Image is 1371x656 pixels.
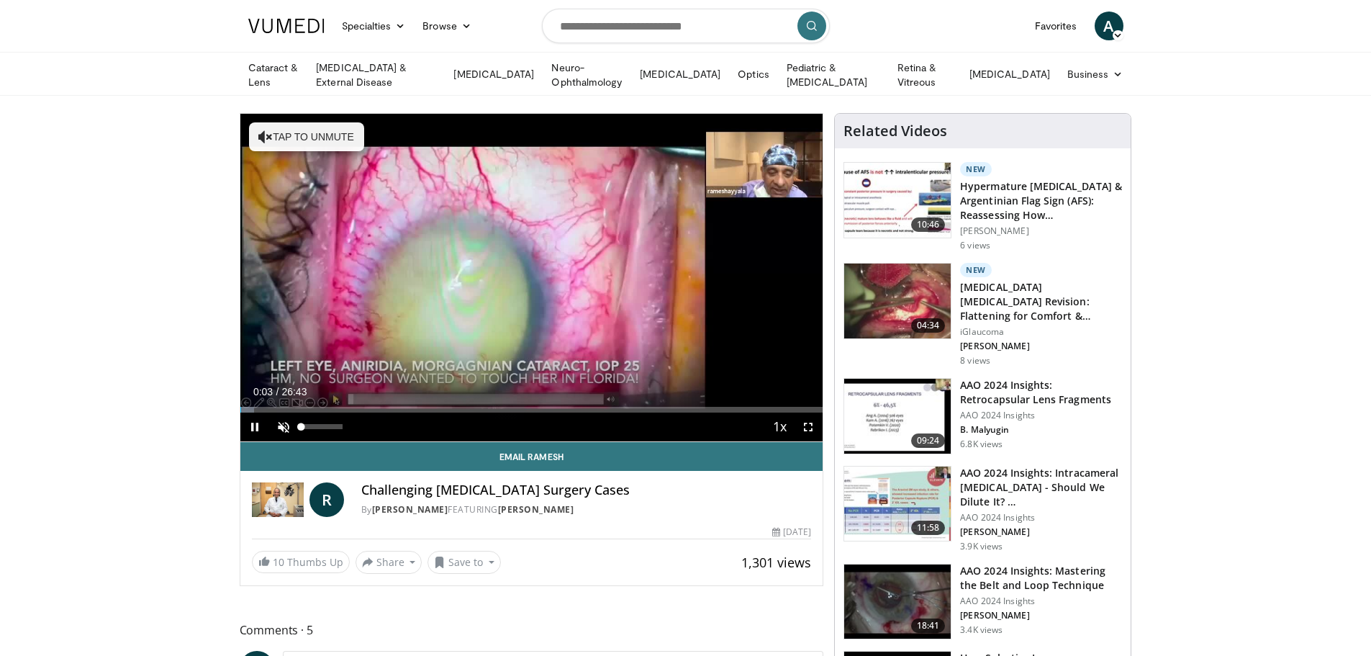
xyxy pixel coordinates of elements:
a: [MEDICAL_DATA] & External Disease [307,60,445,89]
a: Pediatric & [MEDICAL_DATA] [778,60,889,89]
a: Retina & Vitreous [889,60,961,89]
a: R [309,482,344,517]
button: Fullscreen [794,413,823,441]
a: Business [1059,60,1132,89]
img: 01f52a5c-6a53-4eb2-8a1d-dad0d168ea80.150x105_q85_crop-smart_upscale.jpg [844,379,951,454]
button: Save to [427,551,501,574]
h3: Hypermature [MEDICAL_DATA] & Argentinian Flag Sign (AFS): Reassessing How… [960,179,1122,223]
button: Unmute [269,413,298,441]
span: 09:24 [911,433,946,448]
div: Progress Bar [240,407,823,413]
p: [PERSON_NAME] [960,526,1122,538]
button: Playback Rate [765,413,794,441]
img: Dr. Ramesh Ayyala [252,482,304,517]
a: [MEDICAL_DATA] [961,60,1059,89]
img: 3bd61a99-1ae1-4a9d-a6af-907ad073e0d9.150x105_q85_crop-smart_upscale.jpg [844,264,951,338]
p: 3.4K views [960,624,1003,636]
p: New [960,162,992,176]
img: de733f49-b136-4bdc-9e00-4021288efeb7.150x105_q85_crop-smart_upscale.jpg [844,467,951,542]
p: 8 views [960,355,990,367]
button: Share [356,551,422,574]
a: Favorites [1026,12,1086,40]
span: / [276,386,279,397]
video-js: Video Player [240,114,823,442]
h3: AAO 2024 Insights: Intracameral [MEDICAL_DATA] - Should We Dilute It? … [960,466,1122,509]
h3: [MEDICAL_DATA] [MEDICAL_DATA] Revision: Flattening for Comfort & Success [960,280,1122,323]
div: Volume Level [302,424,343,429]
img: 40c8dcf9-ac14-45af-8571-bda4a5b229bd.150x105_q85_crop-smart_upscale.jpg [844,163,951,238]
a: [MEDICAL_DATA] [445,60,543,89]
h4: Related Videos [843,122,947,140]
img: VuMedi Logo [248,19,325,33]
p: [PERSON_NAME] [960,610,1122,621]
p: New [960,263,992,277]
a: [MEDICAL_DATA] [631,60,729,89]
button: Pause [240,413,269,441]
h3: AAO 2024 Insights: Mastering the Belt and Loop Technique [960,564,1122,593]
span: 10:46 [911,217,946,232]
span: 11:58 [911,521,946,535]
img: 22a3a3a3-03de-4b31-bd81-a17540334f4a.150x105_q85_crop-smart_upscale.jpg [844,565,951,639]
span: Comments 5 [240,621,824,639]
div: By FEATURING [361,503,811,516]
p: 3.9K views [960,541,1003,552]
p: B. Malyugin [960,424,1122,436]
a: Browse [414,12,480,40]
input: Search topics, interventions [542,9,830,43]
p: AAO 2024 Insights [960,512,1122,524]
button: Tap to unmute [249,122,364,151]
a: [PERSON_NAME] [498,503,574,516]
a: 18:41 AAO 2024 Insights: Mastering the Belt and Loop Technique AAO 2024 Insights [PERSON_NAME] 3.... [843,564,1122,640]
a: Specialties [333,12,415,40]
span: 26:43 [281,386,307,397]
a: Neuro-Ophthalmology [543,60,631,89]
a: 11:58 AAO 2024 Insights: Intracameral [MEDICAL_DATA] - Should We Dilute It? … AAO 2024 Insights [... [843,466,1122,552]
span: 0:03 [253,386,273,397]
a: Optics [729,60,777,89]
a: Cataract & Lens [240,60,308,89]
span: 18:41 [911,619,946,633]
a: Email Ramesh [240,442,823,471]
p: 6.8K views [960,439,1003,450]
a: A [1095,12,1123,40]
p: AAO 2024 Insights [960,410,1122,421]
p: [PERSON_NAME] [960,225,1122,237]
a: 09:24 AAO 2024 Insights: Retrocapsular Lens Fragments AAO 2024 Insights B. Malyugin 6.8K views [843,378,1122,454]
span: 10 [273,555,284,569]
h3: AAO 2024 Insights: Retrocapsular Lens Fragments [960,378,1122,407]
span: 04:34 [911,318,946,333]
h4: Challenging [MEDICAL_DATA] Surgery Cases [361,482,811,498]
p: AAO 2024 Insights [960,596,1122,607]
p: iGlaucoma [960,326,1122,338]
a: [PERSON_NAME] [372,503,448,516]
p: [PERSON_NAME] [960,341,1122,352]
p: 6 views [960,240,990,251]
a: 04:34 New [MEDICAL_DATA] [MEDICAL_DATA] Revision: Flattening for Comfort & Success iGlaucoma [PER... [843,263,1122,367]
a: 10:46 New Hypermature [MEDICAL_DATA] & Argentinian Flag Sign (AFS): Reassessing How… [PERSON_NAME... [843,162,1122,251]
a: 10 Thumbs Up [252,551,350,573]
span: 1,301 views [741,554,811,571]
div: [DATE] [772,526,811,539]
